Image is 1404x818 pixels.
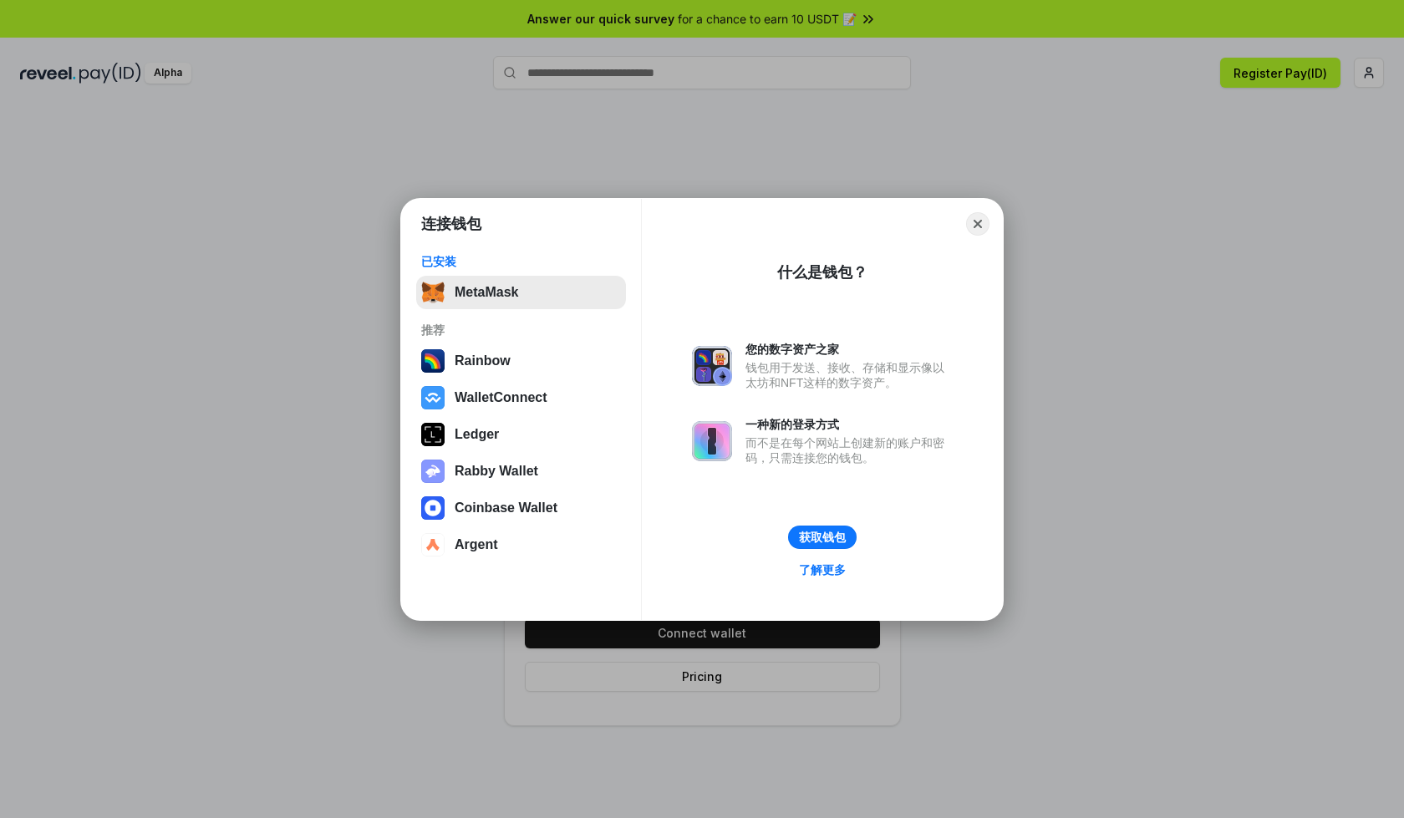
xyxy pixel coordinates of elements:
[788,526,857,549] button: 获取钱包
[421,460,445,483] img: svg+xml,%3Csvg%20xmlns%3D%22http%3A%2F%2Fwww.w3.org%2F2000%2Fsvg%22%20fill%3D%22none%22%20viewBox...
[421,423,445,446] img: svg+xml,%3Csvg%20xmlns%3D%22http%3A%2F%2Fwww.w3.org%2F2000%2Fsvg%22%20width%3D%2228%22%20height%3...
[455,427,499,442] div: Ledger
[416,381,626,414] button: WalletConnect
[789,559,856,581] a: 了解更多
[799,562,846,577] div: 了解更多
[455,353,511,368] div: Rainbow
[966,212,989,236] button: Close
[745,342,953,357] div: 您的数字资产之家
[745,435,953,465] div: 而不是在每个网站上创建新的账户和密码，只需连接您的钱包。
[799,530,846,545] div: 获取钱包
[421,214,481,234] h1: 连接钱包
[777,262,867,282] div: 什么是钱包？
[416,528,626,561] button: Argent
[416,455,626,488] button: Rabby Wallet
[455,285,518,300] div: MetaMask
[455,500,557,516] div: Coinbase Wallet
[421,254,621,269] div: 已安装
[692,346,732,386] img: svg+xml,%3Csvg%20xmlns%3D%22http%3A%2F%2Fwww.w3.org%2F2000%2Fsvg%22%20fill%3D%22none%22%20viewBox...
[416,276,626,309] button: MetaMask
[421,533,445,556] img: svg+xml,%3Csvg%20width%3D%2228%22%20height%3D%2228%22%20viewBox%3D%220%200%2028%2028%22%20fill%3D...
[421,281,445,304] img: svg+xml,%3Csvg%20fill%3D%22none%22%20height%3D%2233%22%20viewBox%3D%220%200%2035%2033%22%20width%...
[416,418,626,451] button: Ledger
[692,421,732,461] img: svg+xml,%3Csvg%20xmlns%3D%22http%3A%2F%2Fwww.w3.org%2F2000%2Fsvg%22%20fill%3D%22none%22%20viewBox...
[421,323,621,338] div: 推荐
[455,464,538,479] div: Rabby Wallet
[745,417,953,432] div: 一种新的登录方式
[421,349,445,373] img: svg+xml,%3Csvg%20width%3D%22120%22%20height%3D%22120%22%20viewBox%3D%220%200%20120%20120%22%20fil...
[745,360,953,390] div: 钱包用于发送、接收、存储和显示像以太坊和NFT这样的数字资产。
[421,496,445,520] img: svg+xml,%3Csvg%20width%3D%2228%22%20height%3D%2228%22%20viewBox%3D%220%200%2028%2028%22%20fill%3D...
[416,491,626,525] button: Coinbase Wallet
[421,386,445,409] img: svg+xml,%3Csvg%20width%3D%2228%22%20height%3D%2228%22%20viewBox%3D%220%200%2028%2028%22%20fill%3D...
[455,537,498,552] div: Argent
[416,344,626,378] button: Rainbow
[455,390,547,405] div: WalletConnect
